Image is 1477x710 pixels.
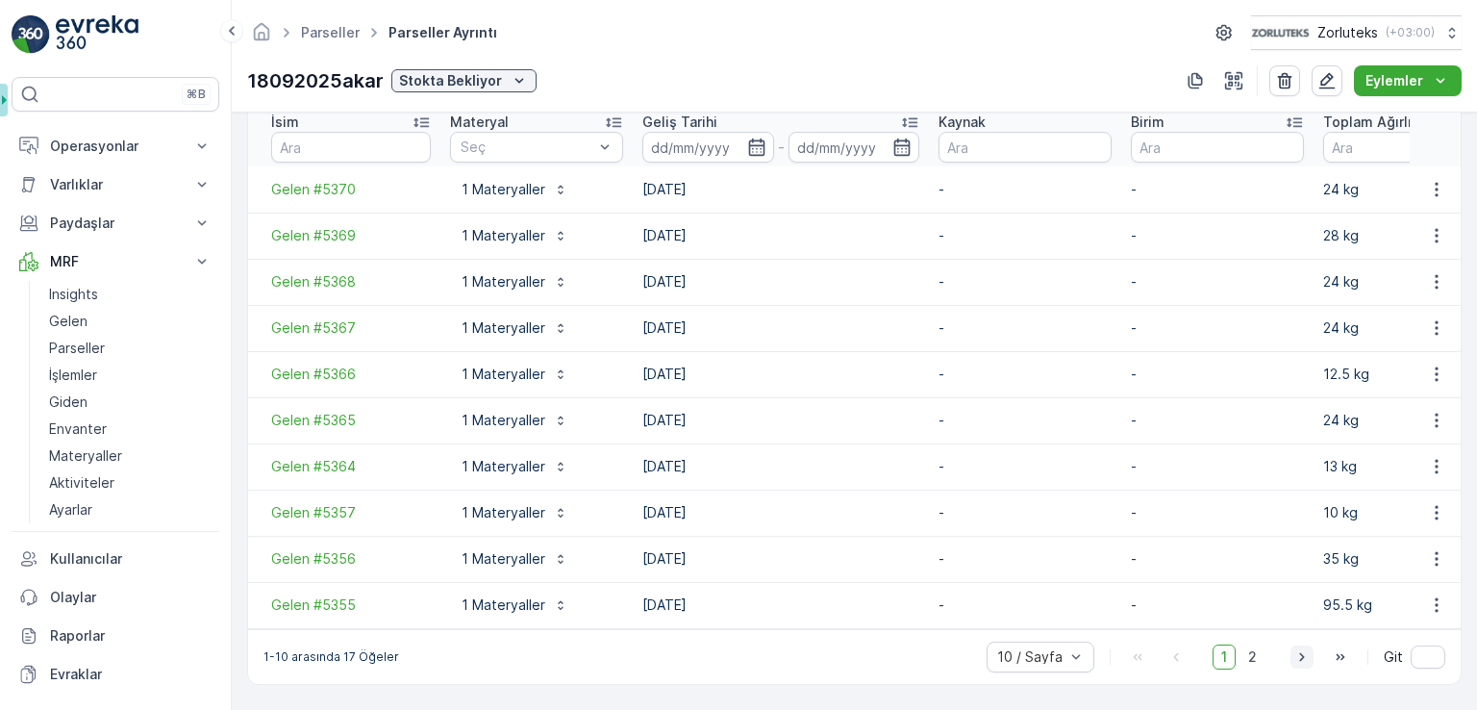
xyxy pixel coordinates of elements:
[462,365,545,384] p: 1 Materyaller
[49,285,98,304] p: Insights
[271,272,431,292] a: Gelen #5368
[187,87,206,102] p: ⌘B
[450,405,580,436] button: 1 Materyaller
[450,220,580,251] button: 1 Materyaller
[49,339,105,358] p: Parseller
[271,226,431,245] a: Gelen #5369
[462,457,545,476] p: 1 Materyaller
[450,590,580,621] button: 1 Materyaller
[12,655,219,694] a: Evraklar
[1131,365,1304,384] p: -
[1251,15,1462,50] button: Zorluteks(+03:00)
[450,113,509,132] p: Materyal
[41,335,219,362] a: Parseller
[385,23,501,42] span: Parseller ayrıntı
[49,473,114,493] p: Aktiviteler
[462,411,545,430] p: 1 Materyaller
[462,318,545,338] p: 1 Materyaller
[49,393,88,412] p: Giden
[1131,132,1304,163] input: Ara
[391,69,537,92] button: Stokta Bekliyor
[263,649,399,665] p: 1-10 arasında 17 Öğeler
[778,136,785,159] p: -
[1131,596,1304,615] p: -
[450,544,580,574] button: 1 Materyaller
[450,313,580,343] button: 1 Materyaller
[450,359,580,390] button: 1 Materyaller
[1131,180,1304,199] p: -
[939,180,1112,199] p: -
[271,113,299,132] p: İsim
[1365,71,1423,90] p: Eylemler
[633,351,929,397] td: [DATE]
[12,540,219,578] a: Kullanıcılar
[271,318,431,338] a: Gelen #5367
[450,174,580,205] button: 1 Materyaller
[1213,645,1236,670] span: 1
[271,596,431,615] a: Gelen #5355
[41,469,219,496] a: Aktiviteler
[41,496,219,523] a: Ayarlar
[41,281,219,308] a: Insights
[41,389,219,416] a: Giden
[462,272,545,292] p: 1 Materyaller
[271,503,431,522] span: Gelen #5357
[271,365,431,384] span: Gelen #5366
[41,443,219,469] a: Materyaller
[633,582,929,628] td: [DATE]
[271,549,431,569] a: Gelen #5356
[1239,645,1265,670] span: 2
[450,266,580,297] button: 1 Materyaller
[939,549,1112,569] p: -
[633,305,929,351] td: [DATE]
[1131,411,1304,430] p: -
[939,365,1112,384] p: -
[399,71,502,90] p: Stokta Bekliyor
[12,165,219,204] button: Varlıklar
[1251,22,1310,43] img: 6-1-9-3_wQBzyll.png
[41,308,219,335] a: Gelen
[50,214,181,233] p: Paydaşlar
[50,175,181,194] p: Varlıklar
[1317,23,1378,42] p: Zorluteks
[939,457,1112,476] p: -
[271,411,431,430] span: Gelen #5365
[1131,549,1304,569] p: -
[12,204,219,242] button: Paydaşlar
[939,503,1112,522] p: -
[271,132,431,163] input: Ara
[939,113,986,132] p: Kaynak
[939,318,1112,338] p: -
[1131,272,1304,292] p: -
[450,451,580,482] button: 1 Materyaller
[633,444,929,490] td: [DATE]
[462,226,545,245] p: 1 Materyaller
[1131,318,1304,338] p: -
[939,226,1112,245] p: -
[50,252,181,271] p: MRF
[50,549,212,569] p: Kullanıcılar
[939,411,1112,430] p: -
[633,166,929,213] td: [DATE]
[1131,503,1304,522] p: -
[251,29,272,45] a: Ana Sayfa
[462,180,545,199] p: 1 Materyaller
[50,665,212,684] p: Evraklar
[41,362,219,389] a: İşlemler
[462,503,545,522] p: 1 Materyaller
[462,549,545,569] p: 1 Materyaller
[49,419,107,439] p: Envanter
[633,536,929,582] td: [DATE]
[939,596,1112,615] p: -
[461,138,593,157] p: Seç
[49,312,88,331] p: Gelen
[939,132,1112,163] input: Ara
[1131,457,1304,476] p: -
[1354,65,1462,96] button: Eylemler
[49,366,97,385] p: İşlemler
[50,137,181,156] p: Operasyonlar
